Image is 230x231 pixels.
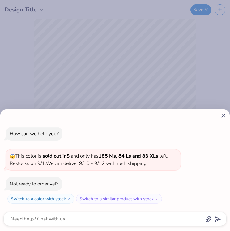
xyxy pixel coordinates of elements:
[76,194,162,204] button: Switch to a similar product with stock
[7,194,74,204] button: Switch to a color with stock
[10,130,59,137] div: How can we help you?
[43,153,70,159] strong: sold out in S
[10,181,58,187] div: Not ready to order yet?
[99,153,158,159] strong: 185 Ms, 84 Ls and 83 XLs
[155,197,159,201] img: Switch to a similar product with stock
[10,153,168,167] span: This color is and only has left . Restocks on 9/1. We can deliver 9/10 - 9/12 with rush shipping.
[10,153,15,159] span: 😱
[67,197,71,201] img: Switch to a color with stock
